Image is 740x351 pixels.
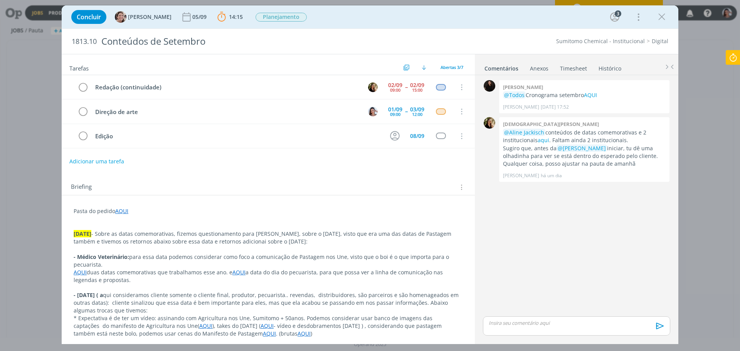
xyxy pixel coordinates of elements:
[441,64,463,70] span: Abertas 3/7
[74,269,87,276] a: AQUI
[615,10,621,17] div: 3
[69,155,124,168] button: Adicionar uma tarefa
[115,11,172,23] button: A[PERSON_NAME]
[652,37,668,45] a: Digital
[232,269,246,276] a: AQUI
[229,13,243,20] span: 14:15
[504,91,525,99] span: @Todos
[71,182,92,192] span: Briefing
[405,84,407,90] span: --
[503,121,599,128] b: [DEMOGRAPHIC_DATA][PERSON_NAME]
[71,10,106,24] button: Concluir
[367,81,378,93] button: C
[115,11,126,23] img: A
[503,84,543,91] b: [PERSON_NAME]
[412,88,422,92] div: 15:00
[92,131,383,141] div: Edição
[192,14,208,20] div: 05/09
[484,61,519,72] a: Comentários
[256,13,307,22] span: Planejamento
[72,37,97,46] span: 1813.10
[598,61,622,72] a: Histórico
[388,82,402,88] div: 02/09
[263,330,276,337] a: AQUI
[74,291,103,299] strong: - [DATE] ( a
[503,129,666,144] p: conteúdos de datas comemorativas e 2 institucionais . Faltam ainda 2 institucionais.
[388,107,402,112] div: 01/09
[484,117,495,129] img: C
[609,11,621,23] button: 3
[74,291,463,314] p: qui consideramos cliente somente o cliente final, produtor, pecuarista.. revendas, distribuidores...
[556,37,645,45] a: Sumitomo Chemical - Institucional
[503,172,539,179] p: [PERSON_NAME]
[77,14,101,20] span: Concluir
[530,65,548,72] div: Anexos
[541,104,569,111] span: [DATE] 17:52
[412,112,422,116] div: 12:00
[368,107,378,116] img: N
[410,107,424,112] div: 03/09
[62,5,678,344] div: dialog
[115,207,128,215] a: AQUI
[541,172,562,179] span: há um dia
[92,82,361,92] div: Redação (continuidade)
[410,82,424,88] div: 02/09
[504,129,544,136] span: @Aline Jackisch
[503,91,666,99] p: Cronograma setembro
[410,133,424,139] div: 08/09
[298,330,311,337] a: AQUI
[367,106,378,117] button: N
[584,91,597,99] a: AQUI
[560,61,587,72] a: Timesheet
[484,80,495,92] img: S
[390,112,400,116] div: 09:00
[261,322,274,329] a: AQUI
[74,253,463,269] p: para essa data podemos considerar como foco a comunicação de Pastagem nos Une, visto que o boi é ...
[74,269,463,284] p: duas datas comemorativas que trabalhamos esse ano. e a data do dia do pecuarista, para que possa ...
[503,104,539,111] p: [PERSON_NAME]
[503,144,666,168] p: Sugiro que, antes da iniciar, tu dê uma olhadinha para ver se está dentro do esperado pelo client...
[74,314,463,338] p: * Expectativa é de ter um vídeo: assinando com Agricultura nos Une, Sumitomo + 50anos. Podemos co...
[98,32,417,51] div: Conteúdos de Setembro
[199,322,212,329] a: AQUI
[255,12,307,22] button: Planejamento
[538,136,549,144] a: aqui
[74,253,129,260] strong: - Médico Veterinário:
[74,230,91,237] strong: [DATE]
[128,14,172,20] span: [PERSON_NAME]
[390,88,400,92] div: 09:00
[69,63,89,72] span: Tarefas
[558,144,606,152] span: @[PERSON_NAME]
[215,11,245,23] button: 14:15
[74,207,463,215] p: Pasta do pedido
[92,107,361,117] div: Direção de arte
[422,65,426,70] img: arrow-down.svg
[368,82,378,92] img: C
[74,230,463,245] p: - Sobre as datas comemorativas, fizemos questionamento para [PERSON_NAME], sobre o [DATE], visto ...
[405,109,407,114] span: --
